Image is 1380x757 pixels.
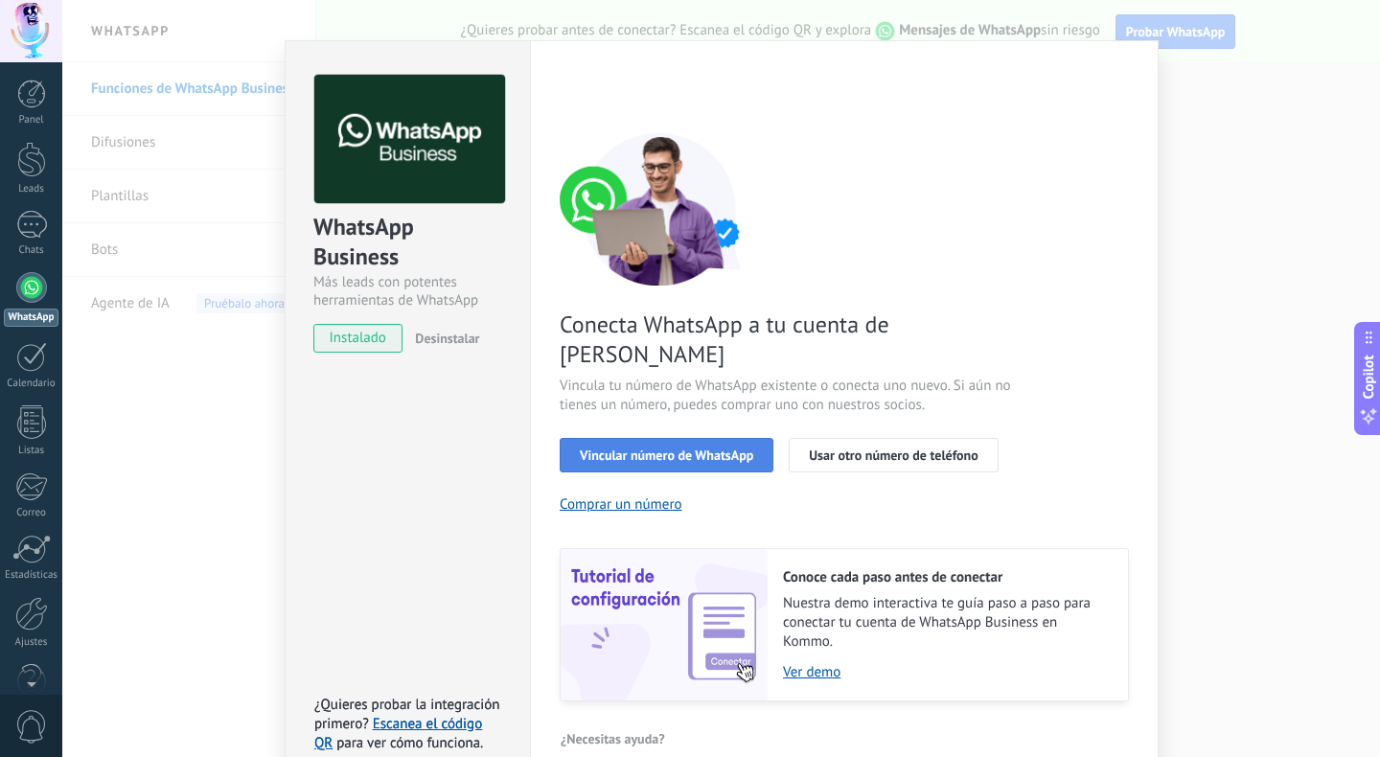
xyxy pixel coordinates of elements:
[314,75,505,204] img: logo_main.png
[314,715,482,752] a: Escanea el código QR
[4,183,59,195] div: Leads
[4,309,58,327] div: WhatsApp
[560,438,773,472] button: Vincular número de WhatsApp
[783,594,1109,652] span: Nuestra demo interactiva te guía paso a paso para conectar tu cuenta de WhatsApp Business en Kommo.
[560,724,666,753] button: ¿Necesitas ayuda?
[560,310,1016,369] span: Conecta WhatsApp a tu cuenta de [PERSON_NAME]
[314,696,500,733] span: ¿Quieres probar la integración primero?
[783,663,1109,681] a: Ver demo
[789,438,998,472] button: Usar otro número de teléfono
[4,636,59,649] div: Ajustes
[336,734,483,752] span: para ver cómo funciona.
[313,212,502,273] div: WhatsApp Business
[4,378,59,390] div: Calendario
[561,732,665,746] span: ¿Necesitas ayuda?
[4,569,59,582] div: Estadísticas
[560,132,761,286] img: connect number
[4,445,59,457] div: Listas
[314,324,402,353] span: instalado
[407,324,479,353] button: Desinstalar
[783,568,1109,586] h2: Conoce cada paso antes de conectar
[560,495,682,514] button: Comprar un número
[313,273,502,310] div: Más leads con potentes herramientas de WhatsApp
[580,448,753,462] span: Vincular número de WhatsApp
[4,507,59,519] div: Correo
[560,377,1016,415] span: Vincula tu número de WhatsApp existente o conecta uno nuevo. Si aún no tienes un número, puedes c...
[4,114,59,126] div: Panel
[809,448,977,462] span: Usar otro número de teléfono
[1359,356,1378,400] span: Copilot
[415,330,479,347] span: Desinstalar
[4,244,59,257] div: Chats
